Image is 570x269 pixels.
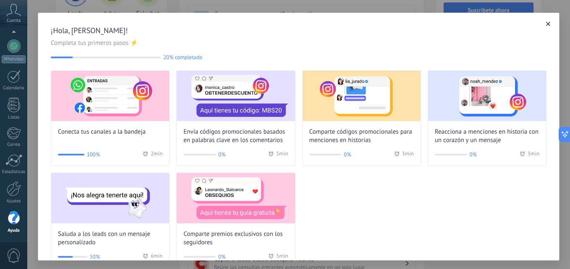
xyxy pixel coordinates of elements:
img: React to story mentions with a heart and personalized message [428,71,546,121]
span: 0% [470,150,477,159]
span: 3 min [528,150,539,159]
div: Estadísticas [2,169,26,175]
div: Ayuda [2,228,26,233]
span: Comparte premios exclusivos con los seguidores [183,230,288,247]
span: Envía códigos promocionales basados en palabras clave en los comentarios [183,128,288,145]
span: 0% [218,253,225,261]
span: Completa tus primeros pasos ⚡ [51,39,546,47]
span: Conecta tus canales a la bandeja [58,128,146,136]
div: Ajustes [2,199,26,204]
div: Calendario [2,85,26,91]
img: Share promo codes for story mentions [303,71,421,121]
span: Cuenta [7,18,21,23]
span: 50% [90,253,100,261]
span: 3 min [402,150,414,159]
span: 5 min [276,150,288,159]
span: 2 min [151,150,162,159]
span: 0% [218,150,225,159]
span: Saluda a los leads con un mensaje personalizado [58,230,162,247]
img: Greet leads with a custom message (Wizard onboarding modal) [51,173,169,223]
span: 100% [87,150,100,159]
span: ¡Hola, [PERSON_NAME]! [51,26,546,36]
img: Send promo codes based on keywords in comments (Wizard onboarding modal) [177,71,295,121]
span: 20% completado [163,54,202,60]
div: Correo [2,142,26,147]
div: WhatsApp [2,55,26,63]
span: 6 min [151,253,162,261]
span: 5 min [276,253,288,261]
span: Reacciona a menciones en historia con un corazón y un mensaje [435,128,539,145]
img: Share exclusive rewards with followers [177,173,295,223]
img: Connect your channels to the inbox [51,71,169,121]
span: Comparte códigos promocionales para menciones en historias [309,128,414,145]
span: 0% [344,150,351,159]
div: Listas [2,115,26,120]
